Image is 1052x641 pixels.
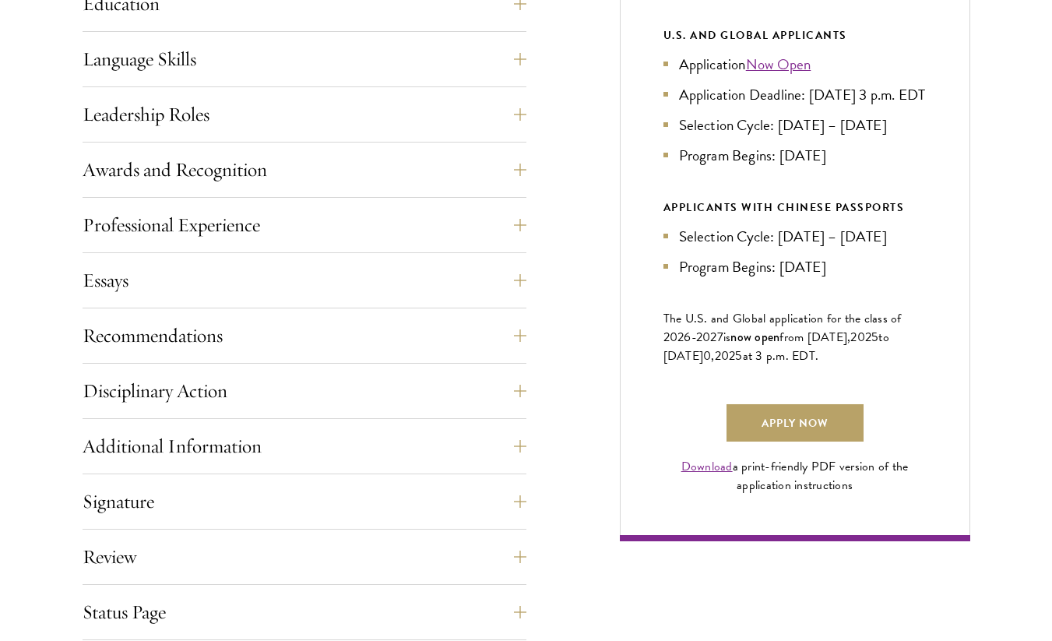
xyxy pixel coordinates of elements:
a: Apply Now [727,404,864,442]
a: Download [681,457,733,476]
span: 0 [703,347,711,365]
button: Professional Experience [83,206,526,244]
div: a print-friendly PDF version of the application instructions [663,457,927,495]
button: Status Page [83,593,526,631]
li: Application [663,53,927,76]
button: Recommendations [83,317,526,354]
span: 7 [717,328,723,347]
button: Signature [83,483,526,520]
button: Language Skills [83,41,526,78]
div: U.S. and Global Applicants [663,26,927,45]
button: Disciplinary Action [83,372,526,410]
a: Now Open [746,53,811,76]
li: Selection Cycle: [DATE] – [DATE] [663,225,927,248]
span: 202 [715,347,736,365]
li: Selection Cycle: [DATE] – [DATE] [663,114,927,136]
span: is [723,328,731,347]
span: to [DATE] [663,328,889,365]
span: 5 [871,328,878,347]
button: Leadership Roles [83,96,526,133]
span: 202 [850,328,871,347]
li: Program Begins: [DATE] [663,255,927,278]
span: -202 [691,328,717,347]
span: from [DATE], [779,328,850,347]
button: Additional Information [83,428,526,465]
span: , [711,347,714,365]
div: APPLICANTS WITH CHINESE PASSPORTS [663,198,927,217]
span: 5 [735,347,742,365]
span: The U.S. and Global application for the class of 202 [663,309,902,347]
span: 6 [684,328,691,347]
li: Program Begins: [DATE] [663,144,927,167]
button: Review [83,538,526,576]
button: Awards and Recognition [83,151,526,188]
button: Essays [83,262,526,299]
span: at 3 p.m. EDT. [743,347,819,365]
span: now open [730,328,779,346]
li: Application Deadline: [DATE] 3 p.m. EDT [663,83,927,106]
